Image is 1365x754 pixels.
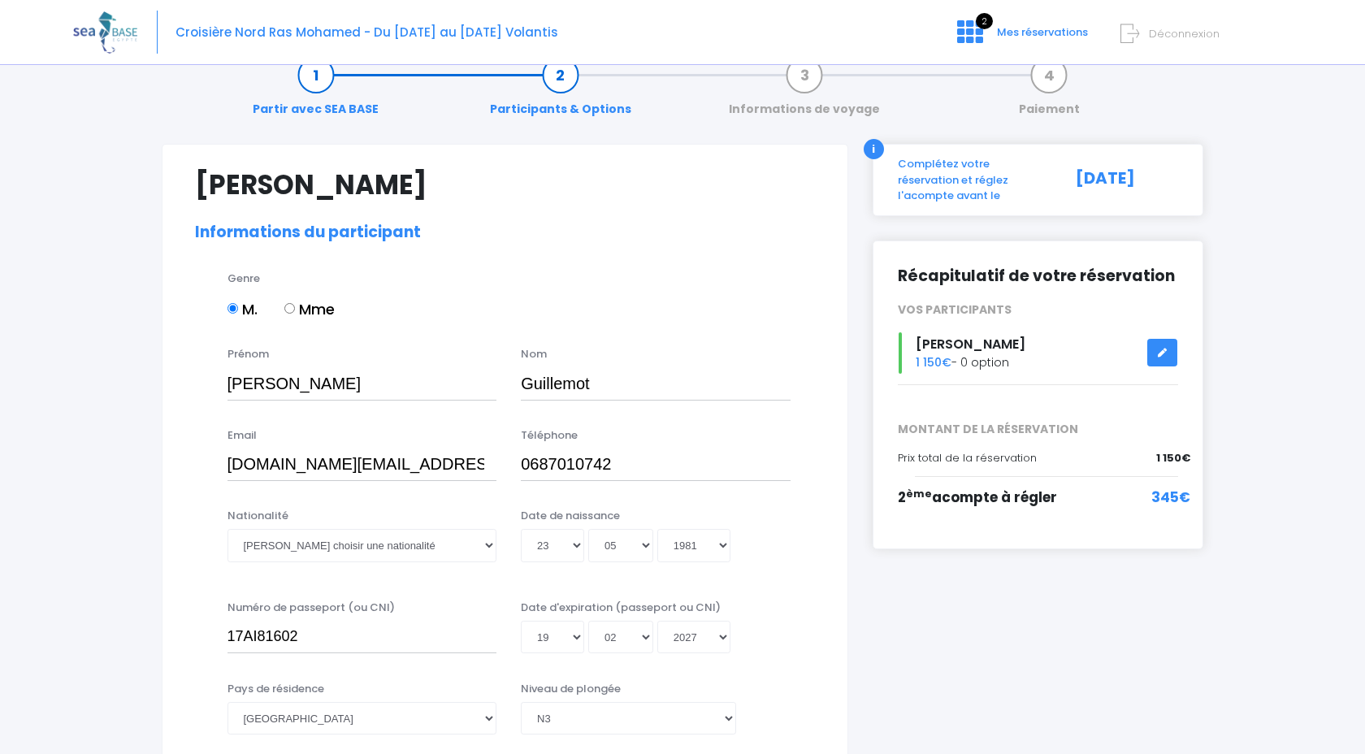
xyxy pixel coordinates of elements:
[45,26,80,39] div: v 4.0.25
[521,508,620,524] label: Date de naissance
[521,427,578,444] label: Téléphone
[227,427,257,444] label: Email
[202,96,249,106] div: Mots-clés
[886,421,1191,438] span: MONTANT DE LA RÉSERVATION
[898,487,1057,507] span: 2 acompte à régler
[227,681,324,697] label: Pays de résidence
[906,487,932,500] sup: ème
[521,600,721,616] label: Date d'expiration (passeport ou CNI)
[521,681,621,697] label: Niveau de plongée
[42,42,184,55] div: Domaine: [DOMAIN_NAME]
[916,335,1025,353] span: [PERSON_NAME]
[175,24,558,41] span: Croisière Nord Ras Mohamed - Du [DATE] au [DATE] Volantis
[1149,26,1220,41] span: Déconnexion
[26,42,39,55] img: website_grey.svg
[898,266,1179,286] h2: Récapitulatif de votre réservation
[66,94,79,107] img: tab_domain_overview_orange.svg
[1151,487,1190,509] span: 345€
[227,271,260,287] label: Genre
[184,94,197,107] img: tab_keywords_by_traffic_grey.svg
[482,67,639,118] a: Participants & Options
[521,346,547,362] label: Nom
[284,303,295,314] input: Mme
[886,156,1064,204] div: Complétez votre réservation et réglez l'acompte avant le
[227,303,238,314] input: M.
[864,139,884,159] div: i
[245,67,387,118] a: Partir avec SEA BASE
[26,26,39,39] img: logo_orange.svg
[195,169,815,201] h1: [PERSON_NAME]
[898,450,1037,466] span: Prix total de la réservation
[1156,450,1190,466] span: 1 150€
[227,600,395,616] label: Numéro de passeport (ou CNI)
[721,67,888,118] a: Informations de voyage
[916,354,951,370] span: 1 150€
[997,24,1088,40] span: Mes réservations
[976,13,993,29] span: 2
[227,298,258,320] label: M.
[944,30,1098,45] a: 2 Mes réservations
[84,96,125,106] div: Domaine
[886,301,1191,318] div: VOS PARTICIPANTS
[227,508,288,524] label: Nationalité
[195,223,815,242] h2: Informations du participant
[886,332,1191,374] div: - 0 option
[1011,67,1088,118] a: Paiement
[284,298,335,320] label: Mme
[227,346,269,362] label: Prénom
[1064,156,1191,204] div: [DATE]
